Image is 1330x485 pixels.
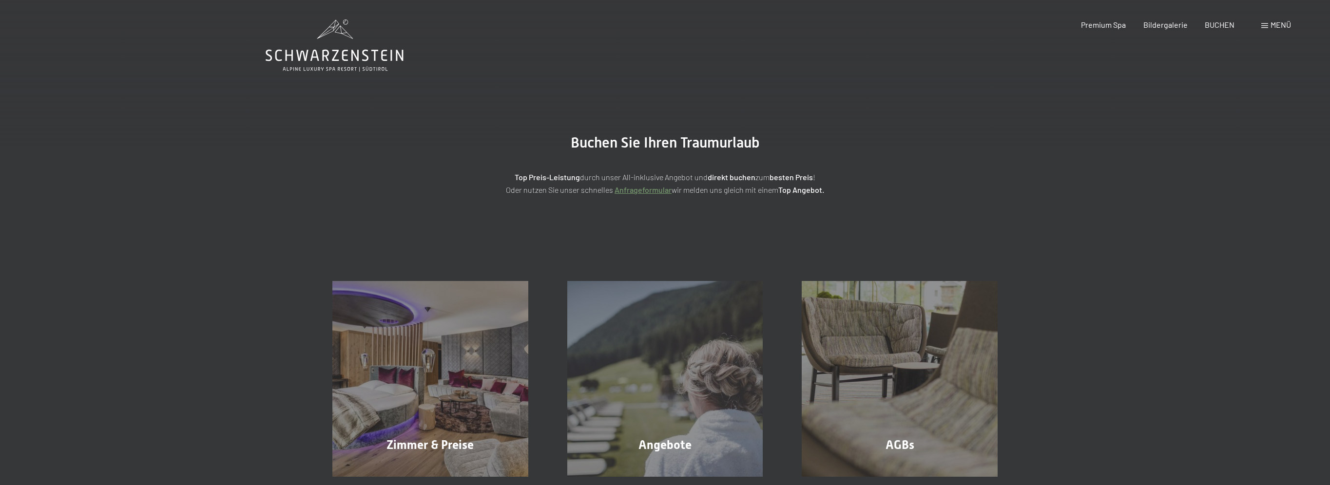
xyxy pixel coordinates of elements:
[515,172,580,182] strong: Top Preis-Leistung
[708,172,755,182] strong: direkt buchen
[386,438,474,452] span: Zimmer & Preise
[615,185,672,194] a: Anfrageformular
[1143,20,1188,29] a: Bildergalerie
[1081,20,1126,29] a: Premium Spa
[1205,20,1234,29] a: BUCHEN
[1271,20,1291,29] span: Menü
[638,438,692,452] span: Angebote
[770,172,813,182] strong: besten Preis
[548,281,783,477] a: Buchung Angebote
[571,134,760,151] span: Buchen Sie Ihren Traumurlaub
[778,185,824,194] strong: Top Angebot.
[886,438,914,452] span: AGBs
[422,171,909,196] p: durch unser All-inklusive Angebot und zum ! Oder nutzen Sie unser schnelles wir melden uns gleich...
[313,281,548,477] a: Buchung Zimmer & Preise
[782,281,1017,477] a: Buchung AGBs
